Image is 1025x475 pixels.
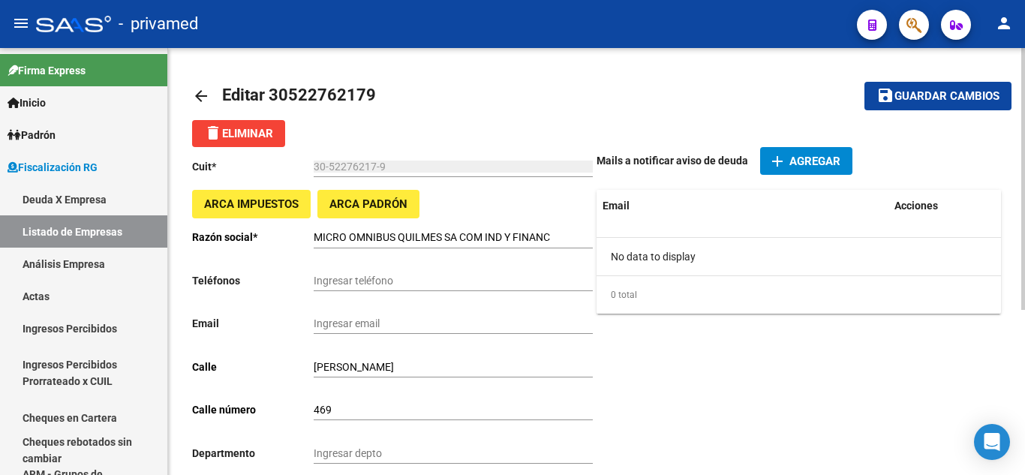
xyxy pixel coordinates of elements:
[192,190,311,218] button: ARCA Impuestos
[603,200,630,212] span: Email
[894,200,938,212] span: Acciones
[329,198,407,212] span: ARCA Padrón
[894,90,999,104] span: Guardar cambios
[204,198,299,212] span: ARCA Impuestos
[222,86,376,104] span: Editar 30522762179
[12,14,30,32] mat-icon: menu
[597,238,1001,275] div: No data to display
[888,190,1001,222] datatable-header-cell: Acciones
[8,127,56,143] span: Padrón
[768,152,786,170] mat-icon: add
[8,159,98,176] span: Fiscalización RG
[192,315,314,332] p: Email
[317,190,419,218] button: ARCA Padrón
[597,276,1001,314] div: 0 total
[597,152,748,169] p: Mails a notificar aviso de deuda
[597,190,888,222] datatable-header-cell: Email
[760,147,852,175] button: Agregar
[119,8,198,41] span: - privamed
[192,229,314,245] p: Razón social
[876,86,894,104] mat-icon: save
[192,120,285,147] button: Eliminar
[192,359,314,375] p: Calle
[974,424,1010,460] div: Open Intercom Messenger
[192,401,314,418] p: Calle número
[8,95,46,111] span: Inicio
[204,127,273,140] span: Eliminar
[864,82,1011,110] button: Guardar cambios
[789,155,840,168] span: Agregar
[8,62,86,79] span: Firma Express
[192,445,314,461] p: Departmento
[204,124,222,142] mat-icon: delete
[192,158,314,175] p: Cuit
[995,14,1013,32] mat-icon: person
[192,87,210,105] mat-icon: arrow_back
[192,272,314,289] p: Teléfonos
